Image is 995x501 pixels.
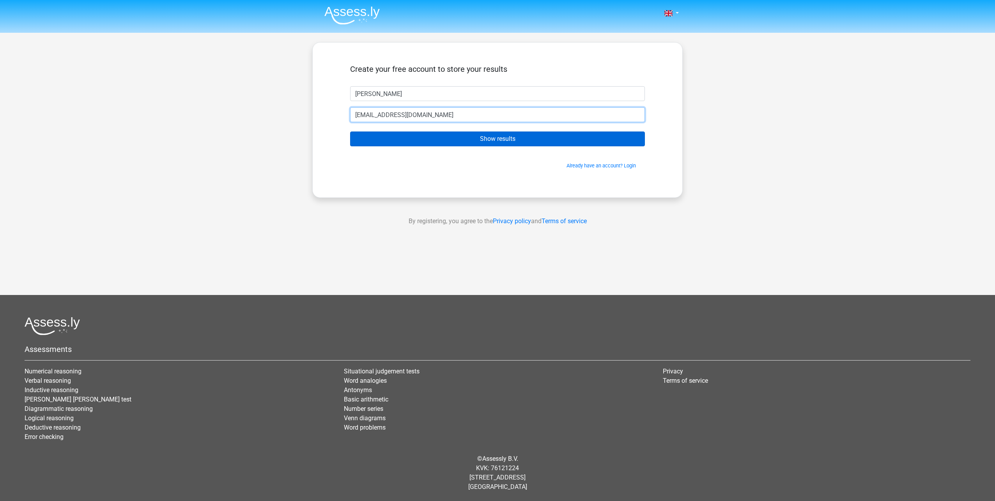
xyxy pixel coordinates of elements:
[344,396,388,403] a: Basic arithmetic
[25,386,78,394] a: Inductive reasoning
[25,377,71,384] a: Verbal reasoning
[25,414,74,422] a: Logical reasoning
[25,405,93,412] a: Diagrammatic reasoning
[25,368,81,375] a: Numerical reasoning
[344,368,420,375] a: Situational judgement tests
[482,455,518,462] a: Assessly B.V.
[350,64,645,74] h5: Create your free account to store your results
[567,163,636,169] a: Already have an account? Login
[25,317,80,335] img: Assessly logo
[493,217,531,225] a: Privacy policy
[324,6,380,25] img: Assessly
[344,424,386,431] a: Word problems
[25,433,64,441] a: Error checking
[344,414,386,422] a: Venn diagrams
[350,86,645,101] input: First name
[344,377,387,384] a: Word analogies
[19,448,976,498] div: © KVK: 76121224 [STREET_ADDRESS] [GEOGRAPHIC_DATA]
[344,405,383,412] a: Number series
[25,424,81,431] a: Deductive reasoning
[344,386,372,394] a: Antonyms
[25,345,970,354] h5: Assessments
[350,107,645,122] input: Email
[542,217,587,225] a: Terms of service
[663,377,708,384] a: Terms of service
[350,131,645,146] input: Show results
[25,396,131,403] a: [PERSON_NAME] [PERSON_NAME] test
[663,368,683,375] a: Privacy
